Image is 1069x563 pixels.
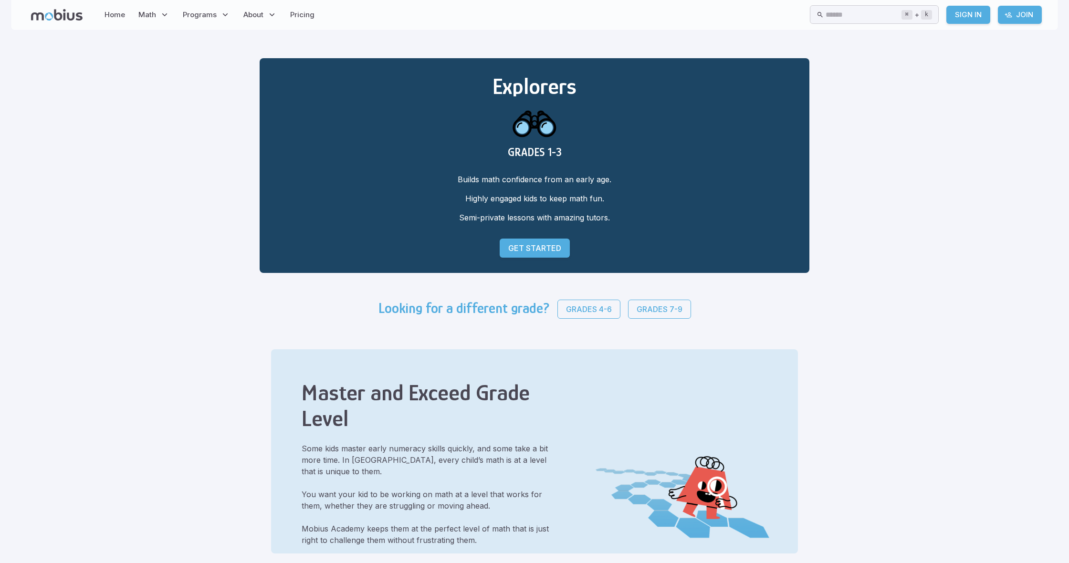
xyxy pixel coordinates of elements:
[102,4,128,26] a: Home
[275,146,794,158] h3: GRADES 1-3
[378,300,550,319] h3: Looking for a different grade?
[275,193,794,204] p: Highly engaged kids to keep math fun.
[275,174,794,185] p: Builds math confidence from an early age.
[243,10,263,20] span: About
[302,380,562,431] h2: Master and Exceed Grade Level
[138,10,156,20] span: Math
[628,300,691,319] a: Grades 7-9
[998,6,1042,24] a: Join
[901,9,932,21] div: +
[637,303,682,315] p: Grades 7-9
[183,10,217,20] span: Programs
[275,73,794,99] h2: Explorers
[287,4,317,26] a: Pricing
[557,300,620,319] a: Grades 4-6
[901,10,912,20] kbd: ⌘
[275,212,794,223] p: Semi-private lessons with amazing tutors.
[512,99,557,146] img: explorers icon
[566,303,612,315] p: Grades 4-6
[592,372,775,553] img: Master and Exceed Grade Level
[500,239,570,258] a: Get Started
[302,489,562,511] p: You want your kid to be working on math at a level that works for them, whether they are struggli...
[946,6,990,24] a: Sign In
[508,242,561,254] p: Get Started
[302,523,562,546] p: Mobius Academy keeps them at the perfect level of math that is just right to challenge them witho...
[921,10,932,20] kbd: k
[302,443,562,477] p: Some kids master early numeracy skills quickly, and some take a bit more time. In [GEOGRAPHIC_DAT...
